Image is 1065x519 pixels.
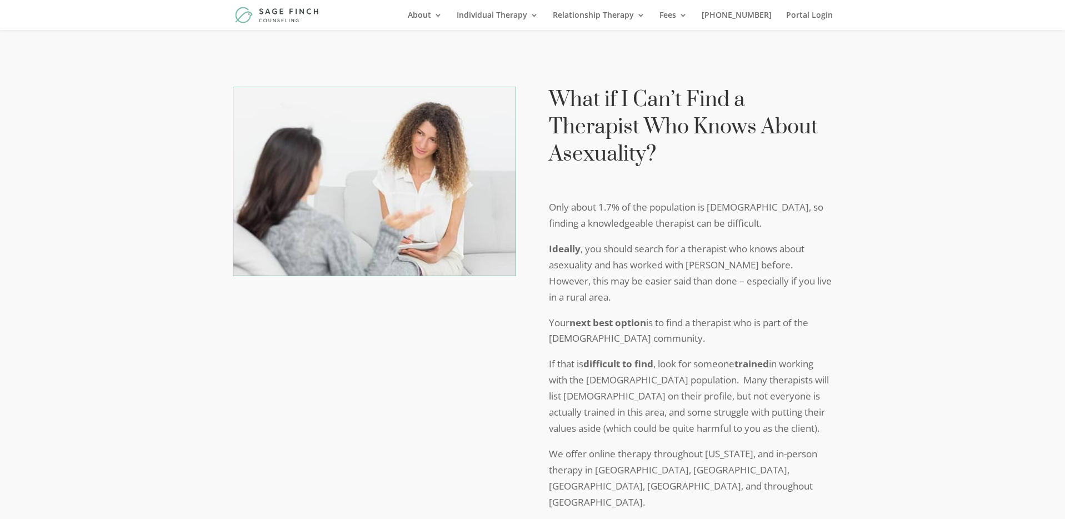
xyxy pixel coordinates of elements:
a: Relationship Therapy [553,11,645,30]
strong: Ideally [549,242,581,255]
span: Your is to find a therapist who is part of the [DEMOGRAPHIC_DATA] community. [549,316,808,345]
span: Only about 1.7% of the population is [DEMOGRAPHIC_DATA], so finding a knowledgeable therapist can... [549,201,823,229]
strong: next best option [569,316,646,329]
span: If that is , look for someone in working with the [DEMOGRAPHIC_DATA] population. Many therapists ... [549,357,829,435]
img: frisco-texas-lgbtq-therapist [233,87,516,276]
strong: difficult to find [583,357,653,370]
a: [PHONE_NUMBER] [702,11,772,30]
a: About [408,11,442,30]
span: , you should search for a therapist who knows about asexuality and has worked with [PERSON_NAME] ... [549,242,832,303]
strong: trained [734,357,769,370]
a: Portal Login [786,11,833,30]
a: Individual Therapy [457,11,538,30]
a: Fees [659,11,687,30]
h2: What if I Can’t Find a Therapist Who Knows About Asexuality? [549,87,832,174]
img: Sage Finch Counseling | LGBTQ+ Therapy in Plano [235,7,320,23]
span: We offer online therapy throughout [US_STATE], and in-person therapy in [GEOGRAPHIC_DATA], [GEOGR... [549,447,817,508]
